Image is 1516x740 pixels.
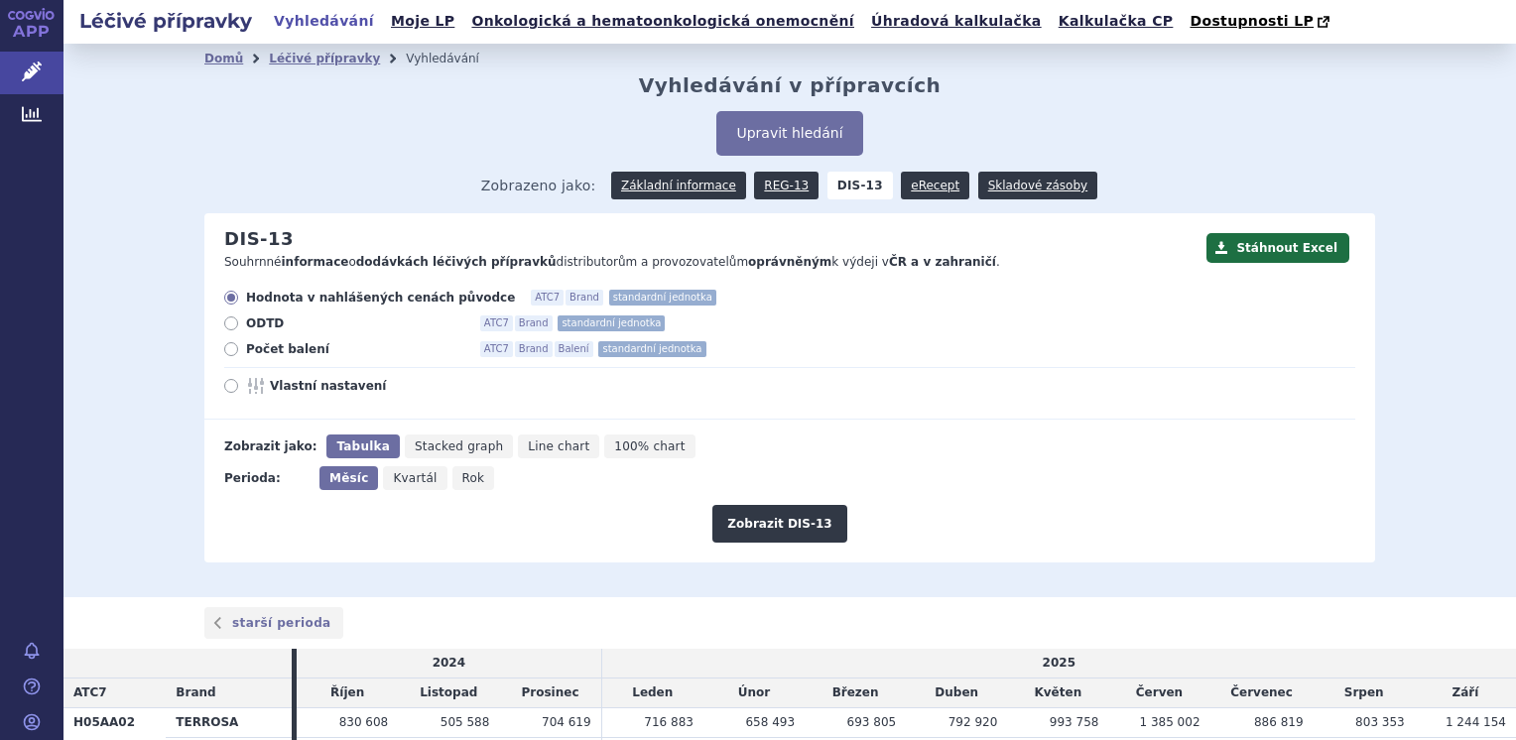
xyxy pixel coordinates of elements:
[481,172,596,199] span: Zobrazeno jako:
[528,439,589,453] span: Line chart
[246,341,464,357] span: Počet balení
[480,315,513,331] span: ATC7
[224,466,310,490] div: Perioda:
[339,715,389,729] span: 830 608
[716,111,862,156] button: Upravit hledání
[531,290,564,306] span: ATC7
[268,8,380,35] a: Vyhledávání
[1050,715,1099,729] span: 993 758
[1314,678,1415,708] td: Srpen
[611,172,746,199] a: Základní informace
[246,315,464,331] span: ODTD
[329,471,368,485] span: Měsíc
[754,172,819,199] a: REG-13
[415,439,503,453] span: Stacked graph
[609,290,716,306] span: standardní jednotka
[1206,233,1349,263] button: Stáhnout Excel
[480,341,513,357] span: ATC7
[385,8,460,35] a: Moje LP
[566,290,603,306] span: Brand
[462,471,485,485] span: Rok
[598,341,705,357] span: standardní jednotka
[336,439,389,453] span: Tabulka
[204,52,243,65] a: Domů
[558,315,665,331] span: standardní jednotka
[1446,715,1506,729] span: 1 244 154
[269,52,380,65] a: Léčivé přípravky
[644,715,694,729] span: 716 883
[906,678,1007,708] td: Duben
[745,715,795,729] span: 658 493
[542,715,591,729] span: 704 619
[601,678,703,708] td: Leden
[224,228,294,250] h2: DIS-13
[1108,678,1209,708] td: Červen
[901,172,969,199] a: eRecept
[805,678,906,708] td: Březen
[601,649,1516,678] td: 2025
[406,44,505,73] li: Vyhledávání
[73,685,107,699] span: ATC7
[166,707,292,737] th: TERROSA
[1007,678,1108,708] td: Květen
[614,439,685,453] span: 100% chart
[515,315,553,331] span: Brand
[297,678,398,708] td: Říjen
[270,378,488,394] span: Vlastní nastavení
[297,649,601,678] td: 2024
[555,341,593,357] span: Balení
[1184,8,1339,36] a: Dostupnosti LP
[948,715,998,729] span: 792 920
[246,290,515,306] span: Hodnota v nahlášených cenách původce
[63,7,268,35] h2: Léčivé přípravky
[224,254,1197,271] p: Souhrnné o distributorům a provozovatelům k výdeji v .
[847,715,897,729] span: 693 805
[639,73,942,97] h2: Vyhledávání v přípravcích
[1053,8,1180,35] a: Kalkulačka CP
[204,607,343,639] a: starší perioda
[176,685,215,699] span: Brand
[465,8,860,35] a: Onkologická a hematoonkologická onemocnění
[441,715,490,729] span: 505 588
[712,505,846,543] button: Zobrazit DIS-13
[1139,715,1200,729] span: 1 385 002
[1210,678,1314,708] td: Červenec
[393,471,437,485] span: Kvartál
[827,172,893,199] strong: DIS-13
[499,678,601,708] td: Prosinec
[865,8,1048,35] a: Úhradová kalkulačka
[224,434,316,458] div: Zobrazit jako:
[748,255,831,269] strong: oprávněným
[356,255,557,269] strong: dodávkách léčivých přípravků
[515,341,553,357] span: Brand
[889,255,996,269] strong: ČR a v zahraničí
[978,172,1097,199] a: Skladové zásoby
[1355,715,1405,729] span: 803 353
[1415,678,1516,708] td: Září
[703,678,805,708] td: Únor
[1190,13,1314,29] span: Dostupnosti LP
[398,678,499,708] td: Listopad
[282,255,349,269] strong: informace
[1254,715,1304,729] span: 886 819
